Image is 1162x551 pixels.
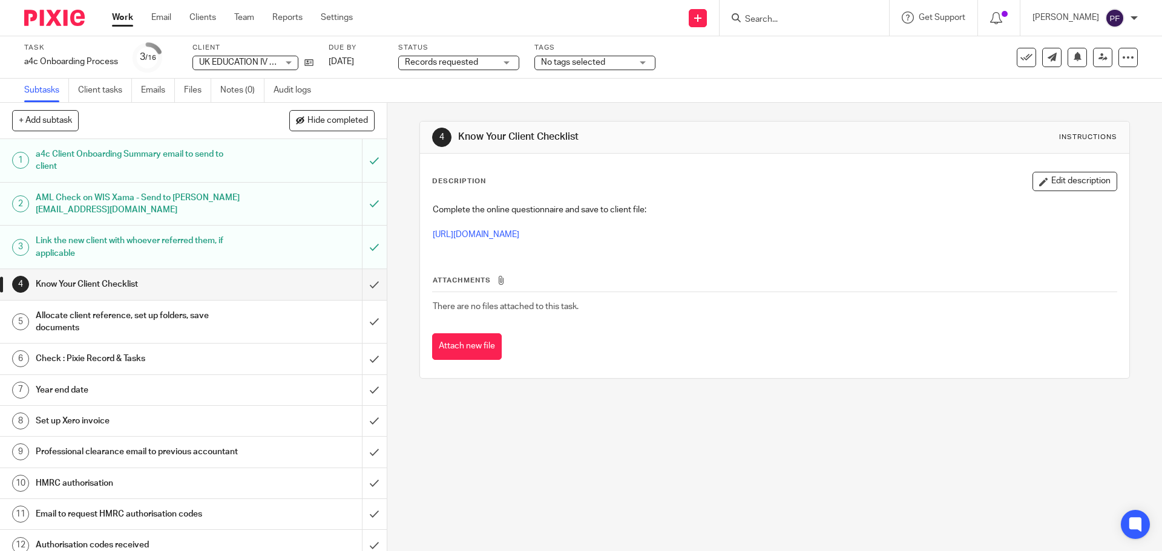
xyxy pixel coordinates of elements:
[24,79,69,102] a: Subtasks
[321,11,353,24] a: Settings
[36,275,245,293] h1: Know Your Client Checklist
[36,443,245,461] h1: Professional clearance email to previous accountant
[289,110,375,131] button: Hide completed
[433,204,1116,216] p: Complete the online questionnaire and save to client file:
[192,43,313,53] label: Client
[12,350,29,367] div: 6
[1105,8,1124,28] img: svg%3E
[272,11,303,24] a: Reports
[405,58,478,67] span: Records requested
[1059,132,1117,142] div: Instructions
[199,58,355,67] span: UK EDUCATION IV CONSULTING LIMITED
[36,232,245,262] h1: Link the new client with whoever referred them, if applicable
[12,506,29,523] div: 11
[432,333,502,360] button: Attach new file
[234,11,254,24] a: Team
[12,195,29,212] div: 2
[36,189,245,220] h1: AML Check on WIS Xama - Send to [PERSON_NAME][EMAIL_ADDRESS][DOMAIN_NAME]
[36,350,245,368] h1: Check : Pixie Record & Tasks
[1032,172,1117,191] button: Edit description
[24,56,118,68] div: a4c Onboarding Process
[274,79,320,102] a: Audit logs
[12,110,79,131] button: + Add subtask
[307,116,368,126] span: Hide completed
[12,276,29,293] div: 4
[329,43,383,53] label: Due by
[919,13,965,22] span: Get Support
[541,58,605,67] span: No tags selected
[151,11,171,24] a: Email
[36,145,245,176] h1: a4c Client Onboarding Summary email to send to client
[432,128,451,147] div: 4
[78,79,132,102] a: Client tasks
[458,131,801,143] h1: Know Your Client Checklist
[12,313,29,330] div: 5
[24,10,85,26] img: Pixie
[36,474,245,492] h1: HMRC authorisation
[433,277,491,284] span: Attachments
[433,302,579,311] span: There are no files attached to this task.
[36,307,245,337] h1: Allocate client reference, set up folders, save documents
[112,11,133,24] a: Work
[12,412,29,429] div: 8
[140,50,156,64] div: 3
[141,79,175,102] a: Emails
[12,443,29,460] div: 9
[189,11,216,24] a: Clients
[12,152,29,169] div: 1
[184,79,211,102] a: Files
[432,177,486,186] p: Description
[12,382,29,399] div: 7
[145,54,156,61] small: /16
[1032,11,1099,24] p: [PERSON_NAME]
[329,57,354,66] span: [DATE]
[398,43,519,53] label: Status
[534,43,655,53] label: Tags
[36,505,245,523] h1: Email to request HMRC authorisation codes
[36,381,245,399] h1: Year end date
[24,43,118,53] label: Task
[220,79,264,102] a: Notes (0)
[12,239,29,256] div: 3
[36,412,245,430] h1: Set up Xero invoice
[12,475,29,492] div: 10
[744,15,853,25] input: Search
[433,230,519,239] a: [URL][DOMAIN_NAME]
